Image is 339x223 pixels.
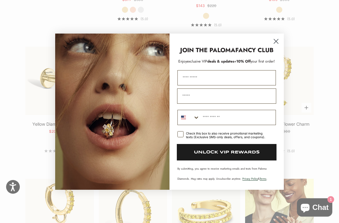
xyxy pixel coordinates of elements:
[181,115,186,120] img: United States
[260,177,266,181] a: Terms
[236,59,251,64] span: 10% Off
[178,110,200,125] button: Search Countries
[177,144,277,160] button: UNLOCK VIP REWARDS
[235,46,273,55] strong: FANCY CLUB
[186,131,269,139] div: Check this box to also receive promotional marketing texts (Exclusive SMS-only deals, offers, and...
[180,46,235,55] strong: JOIN THE PALOMA
[271,36,281,47] button: Close dialog
[200,110,276,125] input: Phone Number
[234,59,275,64] span: + your first order!
[178,59,187,64] span: Enjoy
[242,177,258,181] a: Privacy Policy
[187,59,207,64] span: exclusive VIP
[187,59,234,64] span: deals & updates
[177,88,276,104] input: Email
[55,34,169,190] img: Loading...
[242,177,267,181] span: & .
[177,167,276,181] p: By submitting, you agree to receive marketing emails and texts from Paloma Diamonds. Msg rates ma...
[177,70,276,85] input: First Name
